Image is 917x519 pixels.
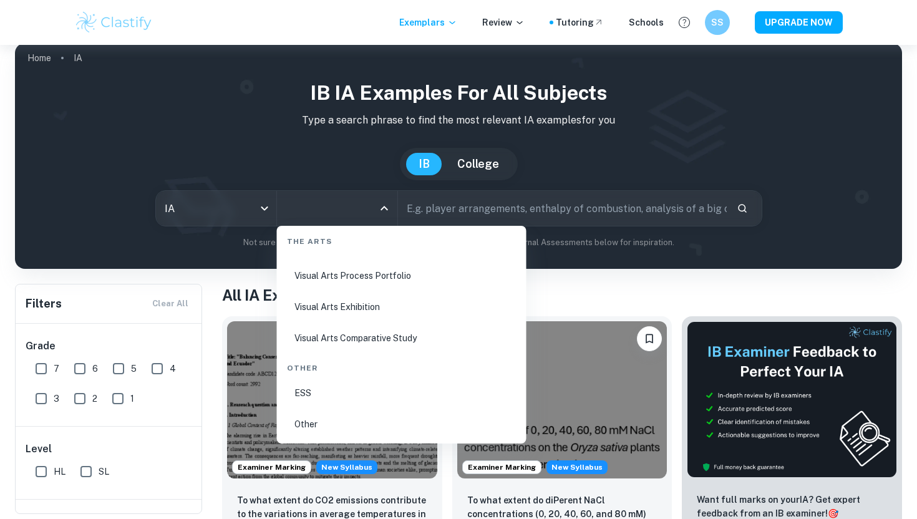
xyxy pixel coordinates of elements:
span: 🎯 [828,508,838,518]
img: Clastify logo [74,10,153,35]
button: IB [406,153,442,175]
h6: SS [711,16,725,29]
span: 2 [92,392,97,405]
div: Starting from the May 2026 session, the ESS IA requirements have changed. We created this exempla... [316,460,377,474]
div: Other [282,352,522,379]
h1: All IA Examples [222,284,902,306]
p: Not sure what to search for? You can always look through our example Internal Assessments below f... [25,236,892,249]
li: Visual Arts Exhibition [282,293,522,321]
li: Visual Arts Process Portfolio [282,261,522,290]
img: Thumbnail [687,321,897,478]
h6: Grade [26,339,193,354]
img: ESS IA example thumbnail: To what extent do diPerent NaCl concentr [457,321,667,478]
button: Bookmark [637,326,662,351]
span: 6 [92,362,98,376]
p: Type a search phrase to find the most relevant IA examples for you [25,113,892,128]
input: E.g. player arrangements, enthalpy of combustion, analysis of a big city... [398,191,727,226]
img: ESS IA example thumbnail: To what extent do CO2 emissions contribu [227,321,437,478]
div: IA [156,191,276,226]
span: Examiner Marking [463,462,541,473]
li: Other [282,410,522,439]
span: 5 [131,362,137,376]
p: Review [482,16,525,29]
a: Schools [629,16,664,29]
div: Starting from the May 2026 session, the ESS IA requirements have changed. We created this exempla... [546,460,608,474]
button: Close [376,200,393,217]
button: College [445,153,512,175]
li: ESS [282,379,522,407]
span: 7 [54,362,59,376]
button: Search [732,198,753,219]
a: Home [27,49,51,67]
p: Exemplars [399,16,457,29]
h6: Filters [26,295,62,313]
span: 1 [130,392,134,405]
li: Visual Arts Comparative Study [282,324,522,352]
p: IA [74,51,82,65]
h6: Level [26,442,193,457]
span: HL [54,465,65,478]
a: Tutoring [556,16,604,29]
button: SS [705,10,730,35]
span: SL [99,465,109,478]
span: Examiner Marking [233,462,311,473]
span: New Syllabus [546,460,608,474]
h1: IB IA examples for all subjects [25,78,892,108]
span: New Syllabus [316,460,377,474]
span: 4 [170,362,176,376]
button: UPGRADE NOW [755,11,843,34]
button: Help and Feedback [674,12,695,33]
div: The Arts [282,226,522,252]
span: 3 [54,392,59,405]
